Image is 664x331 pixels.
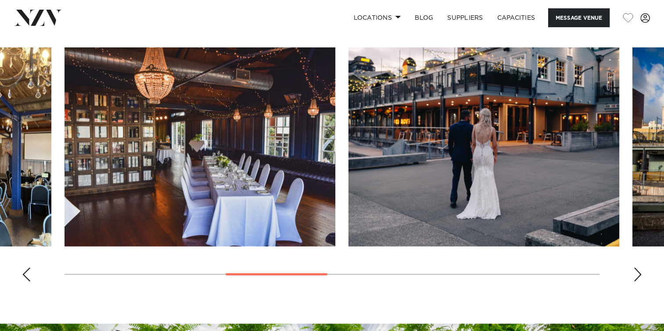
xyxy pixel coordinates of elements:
[440,8,490,27] a: SUPPLIERS
[348,47,619,246] swiper-slide: 5 / 10
[408,8,440,27] a: BLOG
[346,8,408,27] a: Locations
[65,47,335,246] swiper-slide: 4 / 10
[14,10,62,25] img: nzv-logo.png
[548,8,610,27] button: Message Venue
[490,8,542,27] a: Capacities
